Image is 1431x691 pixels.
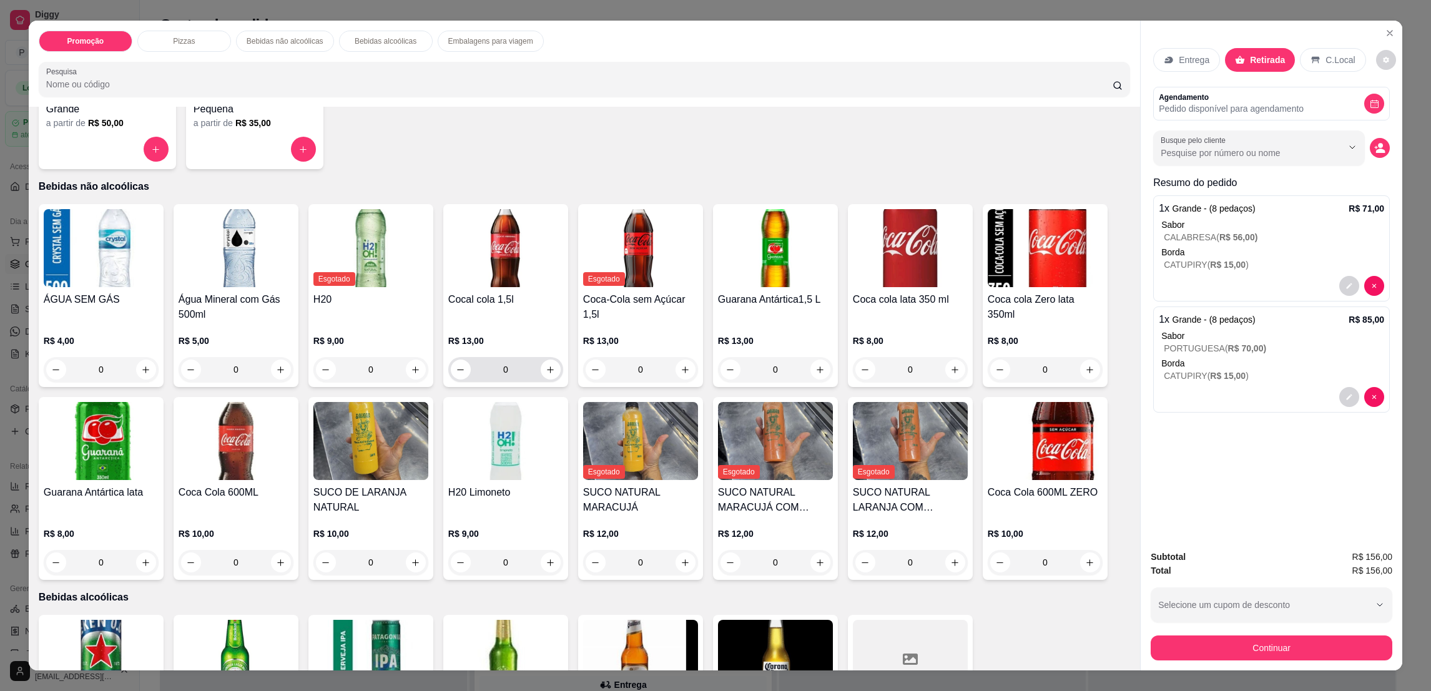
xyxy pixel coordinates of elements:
[853,485,968,515] h4: SUCO NATURAL LARANJA COM MORANGO
[1159,92,1304,102] p: Agendamento
[1364,94,1384,114] button: decrease-product-quantity
[271,552,291,572] button: increase-product-quantity
[1228,343,1267,353] span: R$ 70,00 )
[181,360,201,380] button: decrease-product-quantity
[718,209,833,287] img: product-image
[313,272,355,286] span: Esgotado
[179,402,293,480] img: product-image
[718,292,833,307] h4: Guarana Antártica1,5 L
[44,485,159,500] h4: Guarana Antártica lata
[1342,137,1362,157] button: Show suggestions
[179,527,293,540] p: R$ 10,00
[1161,147,1322,159] input: Busque pelo cliente
[810,360,830,380] button: increase-product-quantity
[313,402,428,480] img: product-image
[853,335,968,347] p: R$ 8,00
[448,36,533,46] p: Embalagens para viagem
[676,552,696,572] button: increase-product-quantity
[136,360,156,380] button: increase-product-quantity
[1173,315,1256,325] span: Grande - (8 pedaços)
[179,485,293,500] h4: Coca Cola 600ML
[1349,202,1384,215] p: R$ 71,00
[46,117,169,129] div: a partir de
[448,209,563,287] img: product-image
[586,360,606,380] button: decrease-product-quantity
[406,360,426,380] button: increase-product-quantity
[1164,370,1384,382] p: CATUPIRY ( )
[173,36,195,46] p: Pizzas
[1159,102,1304,115] p: Pedido disponível para agendamento
[1161,135,1230,145] label: Busque pelo cliente
[406,552,426,572] button: increase-product-quantity
[46,78,1113,91] input: Pesquisa
[39,590,1130,605] p: Bebidas alcoólicas
[1364,276,1384,296] button: decrease-product-quantity
[718,527,833,540] p: R$ 12,00
[1250,54,1285,66] p: Retirada
[1210,371,1246,381] span: R$ 15,00
[88,117,124,129] h6: R$ 50,00
[1080,552,1100,572] button: increase-product-quantity
[583,335,698,347] p: R$ 13,00
[583,402,698,480] img: product-image
[46,102,169,117] h4: Grande
[448,292,563,307] h4: Cocal cola 1,5l
[853,527,968,540] p: R$ 12,00
[46,360,66,380] button: decrease-product-quantity
[853,292,968,307] h4: Coca cola lata 350 ml
[810,552,830,572] button: increase-product-quantity
[448,485,563,500] h4: H20 Limoneto
[448,335,563,347] p: R$ 13,00
[313,292,428,307] h4: H20
[313,485,428,515] h4: SUCO DE LARANJA NATURAL
[586,552,606,572] button: decrease-product-quantity
[1164,342,1384,355] p: PORTUGUESA (
[1164,258,1384,271] p: CATUPIRY ( )
[1376,50,1396,70] button: decrease-product-quantity
[853,209,968,287] img: product-image
[1153,175,1390,190] p: Resumo do pedido
[1159,201,1255,216] p: 1 x
[720,360,740,380] button: decrease-product-quantity
[1173,203,1256,213] span: Grande - (8 pedaços)
[181,552,201,572] button: decrease-product-quantity
[39,179,1130,194] p: Bebidas não alcoólicas
[44,527,159,540] p: R$ 8,00
[1339,276,1359,296] button: decrease-product-quantity
[1161,218,1384,231] div: Sabor
[44,209,159,287] img: product-image
[1349,313,1384,326] p: R$ 85,00
[1151,587,1392,622] button: Selecione um cupom de desconto
[988,402,1103,480] img: product-image
[718,402,833,480] img: product-image
[291,137,316,162] button: increase-product-quantity
[1161,330,1384,342] div: Sabor
[316,360,336,380] button: decrease-product-quantity
[194,117,316,129] div: a partir de
[988,485,1103,500] h4: Coca Cola 600ML ZERO
[451,360,471,380] button: decrease-product-quantity
[316,552,336,572] button: decrease-product-quantity
[448,527,563,540] p: R$ 9,00
[44,292,159,307] h4: ÁGUA SEM GÁS
[313,335,428,347] p: R$ 9,00
[1161,357,1384,370] p: Borda
[988,292,1103,322] h4: Coca cola Zero lata 350ml
[1352,564,1393,577] span: R$ 156,00
[179,209,293,287] img: product-image
[46,66,81,77] label: Pesquisa
[1151,635,1392,660] button: Continuar
[448,402,563,480] img: product-image
[988,527,1103,540] p: R$ 10,00
[44,335,159,347] p: R$ 4,00
[247,36,323,46] p: Bebidas não alcoólicas
[67,36,104,46] p: Promoção
[1151,552,1186,562] strong: Subtotal
[855,360,875,380] button: decrease-product-quantity
[583,292,698,322] h4: Coca-Cola sem Açúcar 1,5l
[1325,54,1355,66] p: C.Local
[853,402,968,480] img: product-image
[451,552,471,572] button: decrease-product-quantity
[313,209,428,287] img: product-image
[144,137,169,162] button: increase-product-quantity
